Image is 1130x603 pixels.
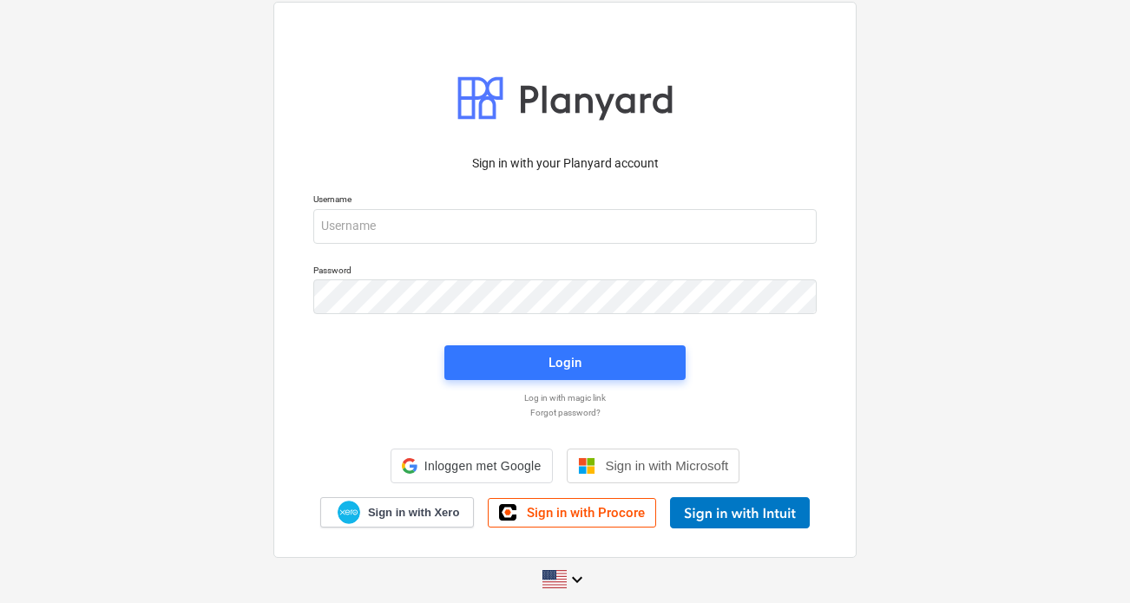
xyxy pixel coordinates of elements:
span: Sign in with Procore [527,505,645,521]
span: Sign in with Microsoft [606,458,729,473]
a: Sign in with Procore [488,498,656,528]
div: Login [549,351,581,374]
a: Forgot password? [305,407,825,418]
div: Inloggen met Google [391,449,553,483]
input: Username [313,209,817,244]
p: Username [313,193,817,208]
img: Microsoft logo [578,457,595,475]
span: Sign in with Xero [368,505,459,521]
p: Sign in with your Planyard account [313,154,817,173]
a: Sign in with Xero [320,497,475,528]
a: Log in with magic link [305,392,825,403]
p: Password [313,265,817,279]
i: keyboard_arrow_down [567,569,588,590]
button: Login [444,345,686,380]
span: Inloggen met Google [424,459,542,473]
img: Xero logo [338,501,360,524]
